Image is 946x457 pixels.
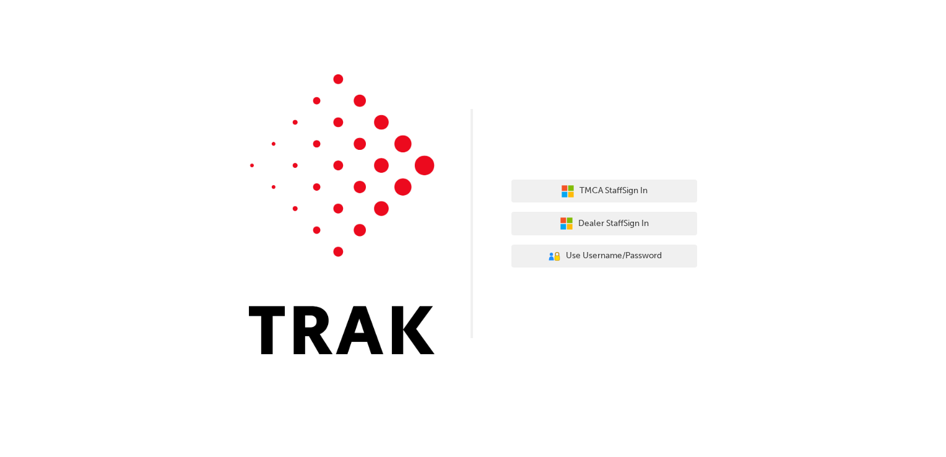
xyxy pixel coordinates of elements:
[249,74,435,354] img: Trak
[511,180,697,203] button: TMCA StaffSign In
[579,184,648,198] span: TMCA Staff Sign In
[578,217,649,231] span: Dealer Staff Sign In
[511,212,697,235] button: Dealer StaffSign In
[566,249,662,263] span: Use Username/Password
[511,245,697,268] button: Use Username/Password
